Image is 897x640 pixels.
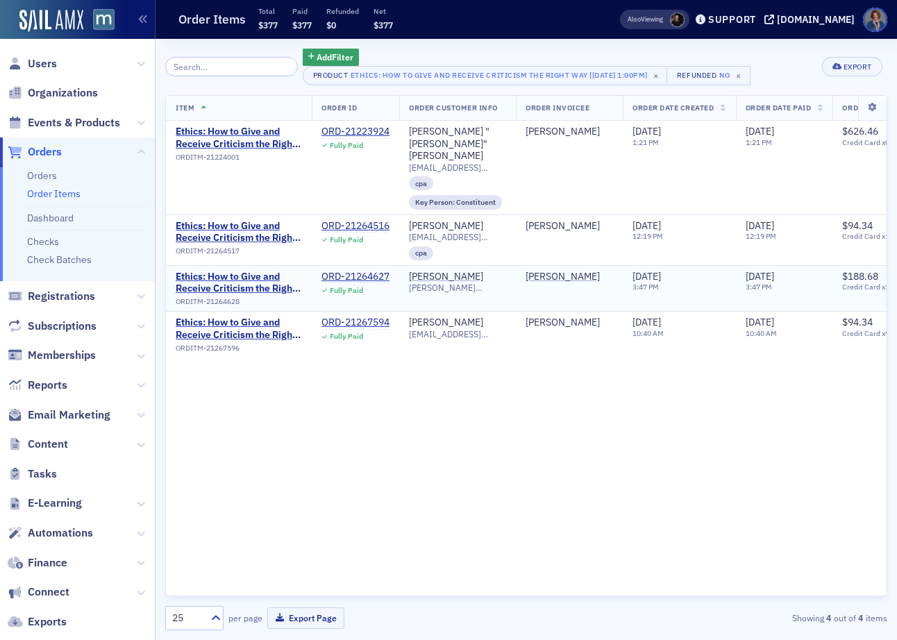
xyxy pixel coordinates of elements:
span: Finance [28,555,67,571]
span: Events & Products [28,115,120,130]
span: Content [28,437,68,452]
div: cpa [409,246,433,260]
div: [DOMAIN_NAME] [777,13,855,26]
span: Subscriptions [28,319,97,334]
div: Fully Paid [330,235,363,244]
span: [DATE] [746,219,774,232]
div: ORD-21264627 [321,271,389,283]
span: × [732,69,745,82]
time: 12:19 PM [746,231,776,241]
span: Tasks [28,466,57,482]
time: 10:40 AM [746,328,777,338]
a: Tasks [8,466,57,482]
a: Ethics: How to Give and Receive Criticism the Right Way [176,220,302,244]
span: [DATE] [746,125,774,137]
a: ORD-21223924 [321,126,389,138]
div: Key Person: Constituent [409,195,502,209]
a: Ethics: How to Give and Receive Criticism the Right Way [176,317,302,341]
div: ORD-21267594 [321,317,389,329]
a: Finance [8,555,67,571]
a: Memberships [8,348,96,363]
span: $94.34 [842,316,873,328]
input: Search… [165,57,298,76]
a: E-Learning [8,496,82,511]
a: Reports [8,378,67,393]
button: Export Page [267,607,344,629]
div: cpa [409,176,433,190]
div: Showing out of items [656,612,887,624]
span: Email Marketing [28,407,110,423]
button: ProductEthics: How to Give and Receive Criticism the Right Way [[DATE] 1:00pm]× [303,66,668,85]
button: AddFilter [303,49,360,66]
span: Item [176,103,194,112]
span: [DATE] [746,316,774,328]
div: Fully Paid [330,141,363,150]
div: [PERSON_NAME] [526,220,600,233]
span: Reports [28,378,67,393]
button: RefundedNo× [667,66,751,85]
div: Fully Paid [330,332,363,341]
a: [PERSON_NAME] [409,271,483,283]
button: [DOMAIN_NAME] [764,15,860,24]
span: Lauren McDonough [670,12,685,27]
a: Ethics: How to Give and Receive Criticism the Right Way [176,271,302,295]
span: [DATE] [632,316,661,328]
span: $94.34 [842,219,873,232]
div: Product [313,71,349,80]
a: View Homepage [83,9,115,33]
a: Checks [27,235,59,248]
span: Marianne Kolodny [526,271,613,283]
a: Order Items [27,187,81,200]
span: [EMAIL_ADDRESS][DOMAIN_NAME] [409,329,506,339]
div: Ethics: How to Give and Receive Criticism the Right Way [[DATE] 1:00pm] [351,68,648,82]
p: Paid [292,6,312,16]
span: × [650,69,662,82]
div: Export [844,63,872,71]
span: $0 [326,19,336,31]
a: [PERSON_NAME] [526,126,600,138]
a: Subscriptions [8,319,97,334]
img: SailAMX [19,10,83,32]
a: [PERSON_NAME] [409,317,483,329]
img: SailAMX [93,9,115,31]
a: [PERSON_NAME] "[PERSON_NAME]" [PERSON_NAME] [409,126,506,162]
a: Exports [8,614,67,630]
a: Orders [8,144,62,160]
time: 3:47 PM [746,282,772,292]
span: $188.68 [842,270,878,283]
a: Email Marketing [8,407,110,423]
div: Also [628,15,641,24]
a: ORD-21264516 [321,220,389,233]
strong: 4 [856,612,866,624]
span: $377 [292,19,312,31]
span: ORDITM-21224001 [176,153,240,162]
div: Fully Paid [330,286,363,295]
button: Export [822,57,882,76]
span: Users [28,56,57,71]
span: Organizations [28,85,98,101]
span: Order Date Paid [746,103,812,112]
span: $377 [374,19,393,31]
span: [EMAIL_ADDRESS][DOMAIN_NAME] [409,232,506,242]
time: 10:40 AM [632,328,664,338]
div: 25 [172,611,203,625]
span: Order ID [321,103,357,112]
a: Automations [8,525,93,541]
div: No [719,71,730,80]
span: [DATE] [632,219,661,232]
span: Registrations [28,289,95,304]
span: Orders [28,144,62,160]
span: E-Learning [28,496,82,511]
span: ORDITM-21267596 [176,344,240,353]
span: Connect [28,584,69,600]
a: Connect [8,584,69,600]
span: Add Filter [317,51,353,63]
strong: 4 [824,612,834,624]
